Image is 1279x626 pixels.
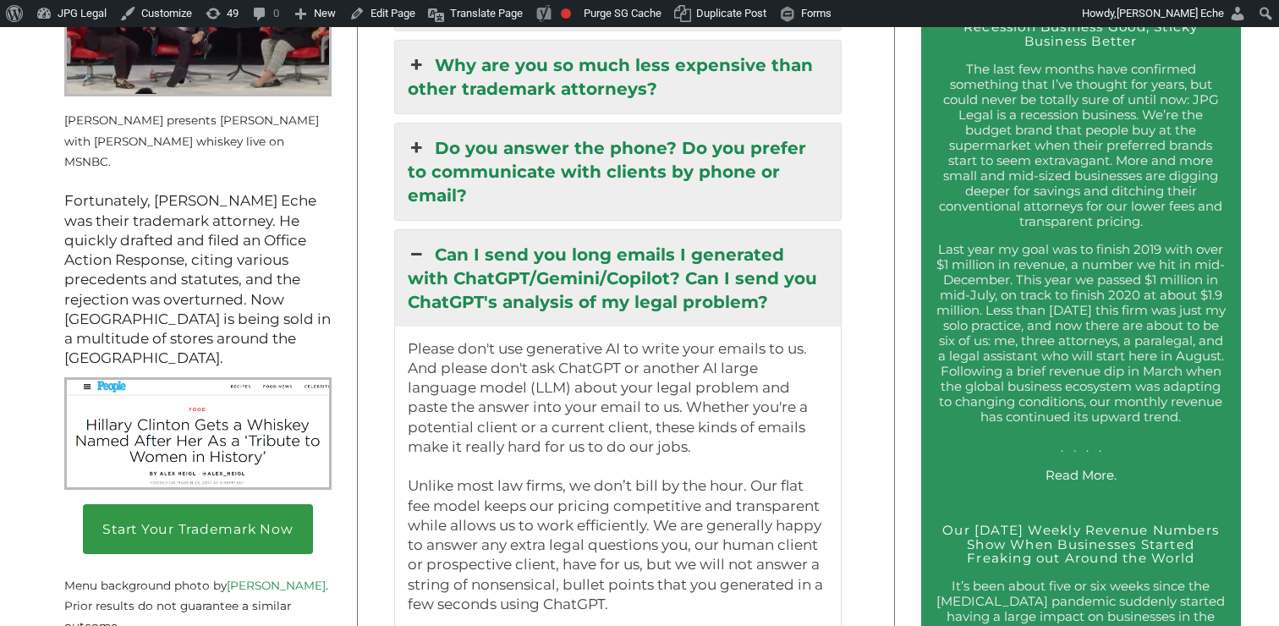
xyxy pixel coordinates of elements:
[963,19,1199,49] a: Recession Business Good, Sticky Business Better
[561,8,571,19] div: Focus keyphrase not set
[1046,467,1117,483] a: Read More.
[942,522,1219,566] a: Our [DATE] Weekly Revenue Numbers Show When Businesses Started Freaking out Around the World
[227,579,326,592] a: [PERSON_NAME]
[83,504,313,555] a: Start Your Trademark Now
[395,41,841,113] a: Why are you so much less expensive than other trademark attorneys?
[64,377,332,491] img: Rodham Rye People Screenshot
[934,242,1228,455] p: Last year my goal was to finish 2019 with over $1 million in revenue, a number we hit in mid-Dece...
[64,191,332,368] p: Fortunately, [PERSON_NAME] Eche was their trademark attorney. He quickly drafted and filed an Off...
[934,62,1228,229] p: The last few months have confirmed something that I’ve thought for years, but could never be tota...
[1117,7,1224,19] span: [PERSON_NAME] Eche
[395,124,841,220] a: Do you answer the phone? Do you prefer to communicate with clients by phone or email?
[395,230,841,327] a: Can I send you long emails I generated with ChatGPT/Gemini/Copilot? Can I send you ChatGPT's anal...
[64,113,319,168] small: [PERSON_NAME] presents [PERSON_NAME] with [PERSON_NAME] whiskey live on MSNBC.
